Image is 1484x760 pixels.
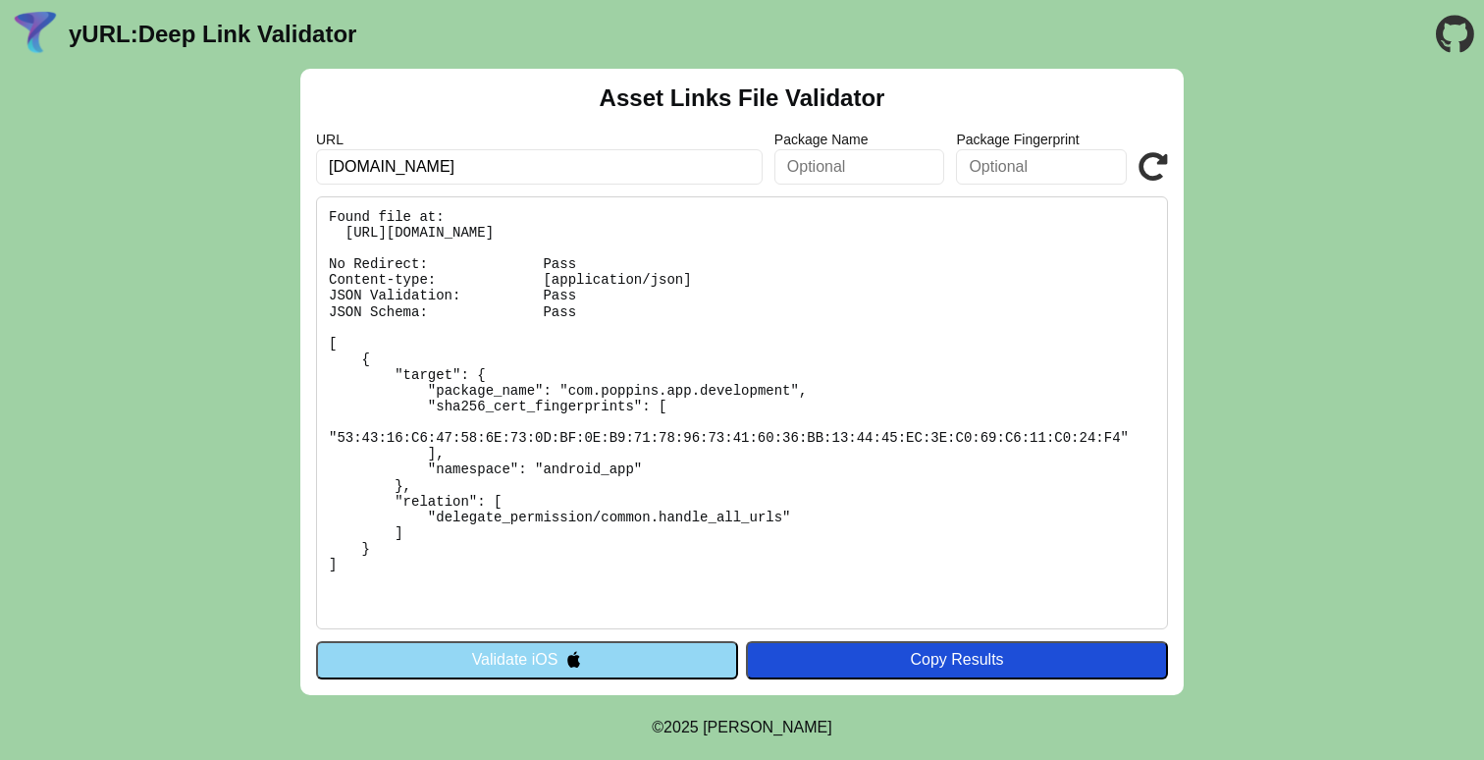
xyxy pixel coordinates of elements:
[10,9,61,60] img: yURL Logo
[774,132,945,147] label: Package Name
[956,132,1127,147] label: Package Fingerprint
[703,719,832,735] a: Michael Ibragimchayev's Personal Site
[756,651,1158,669] div: Copy Results
[316,196,1168,629] pre: Found file at: [URL][DOMAIN_NAME] No Redirect: Pass Content-type: [application/json] JSON Validat...
[316,132,763,147] label: URL
[652,695,831,760] footer: ©
[565,651,582,668] img: appleIcon.svg
[600,84,885,112] h2: Asset Links File Validator
[956,149,1127,185] input: Optional
[69,21,356,48] a: yURL:Deep Link Validator
[746,641,1168,679] button: Copy Results
[316,149,763,185] input: Required
[316,641,738,679] button: Validate iOS
[663,719,699,735] span: 2025
[774,149,945,185] input: Optional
